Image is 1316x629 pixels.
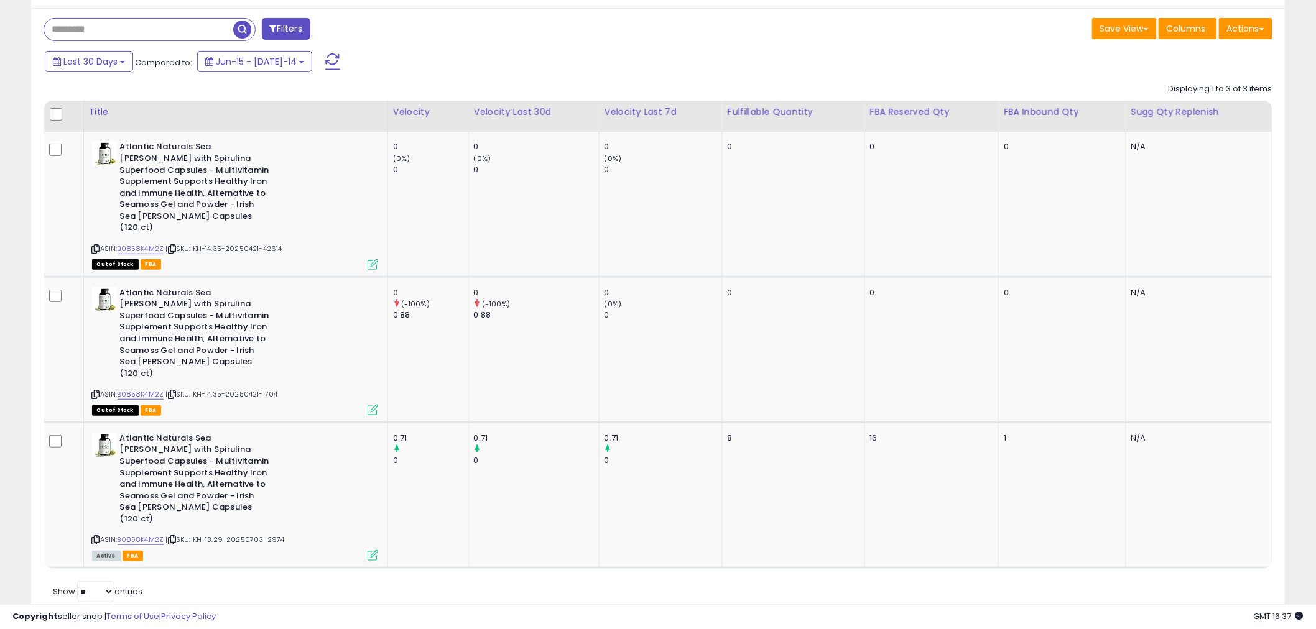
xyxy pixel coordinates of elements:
[393,455,468,466] div: 0
[1131,106,1267,119] div: Sugg Qty Replenish
[474,287,599,298] div: 0
[870,433,989,444] div: 16
[870,141,989,152] div: 0
[1169,83,1272,95] div: Displaying 1 to 3 of 3 items
[1159,18,1217,39] button: Columns
[1131,433,1263,444] div: N/A
[1167,22,1206,35] span: Columns
[45,51,133,72] button: Last 30 Days
[870,287,989,298] div: 0
[482,299,511,309] small: (-100%)
[474,310,599,321] div: 0.88
[605,455,722,466] div: 0
[728,433,855,444] div: 8
[165,389,277,399] span: | SKU: KH-14.35-20250421-1704
[92,259,139,270] span: All listings that are currently out of stock and unavailable for purchase on Amazon
[92,287,378,414] div: ASIN:
[474,154,491,163] small: (0%)
[393,287,468,298] div: 0
[63,55,118,68] span: Last 30 Days
[474,106,594,119] div: Velocity Last 30d
[605,287,722,298] div: 0
[605,164,722,175] div: 0
[401,299,430,309] small: (-100%)
[393,141,468,152] div: 0
[870,106,993,119] div: FBA Reserved Qty
[728,287,855,298] div: 0
[141,259,162,270] span: FBA
[92,551,121,561] span: All listings currently available for purchase on Amazon
[197,51,312,72] button: Jun-15 - [DATE]-14
[605,299,622,309] small: (0%)
[605,106,717,119] div: Velocity Last 7d
[1126,101,1272,132] th: Please note that this number is a calculation based on your required days of coverage and your ve...
[135,57,192,68] span: Compared to:
[1131,141,1263,152] div: N/A
[106,610,159,622] a: Terms of Use
[728,106,860,119] div: Fulfillable Quantity
[474,141,599,152] div: 0
[262,18,310,40] button: Filters
[165,244,282,254] span: | SKU: KH-14.35-20250421-42614
[12,610,58,622] strong: Copyright
[1004,433,1116,444] div: 1
[92,141,117,166] img: 41XhJaFkQcL._SL40_.jpg
[393,433,468,444] div: 0.71
[53,585,142,597] span: Show: entries
[120,141,271,237] b: Atlantic Naturals Sea [PERSON_NAME] with Spirulina Superfood Capsules - Multivitamin Supplement S...
[474,433,599,444] div: 0.71
[92,287,117,312] img: 41XhJaFkQcL._SL40_.jpg
[605,141,722,152] div: 0
[161,610,216,622] a: Privacy Policy
[605,433,722,444] div: 0.71
[474,164,599,175] div: 0
[118,389,164,400] a: B0858K4M2Z
[1219,18,1272,39] button: Actions
[165,535,284,544] span: | SKU: KH-13.29-20250703-2974
[1004,141,1116,152] div: 0
[393,164,468,175] div: 0
[92,405,139,416] span: All listings that are currently out of stock and unavailable for purchase on Amazon
[92,433,378,559] div: ASIN:
[12,611,216,623] div: seller snap | |
[393,310,468,321] div: 0.88
[474,455,599,466] div: 0
[605,154,622,163] small: (0%)
[89,106,382,119] div: Title
[1092,18,1157,39] button: Save View
[120,433,271,528] b: Atlantic Naturals Sea [PERSON_NAME] with Spirulina Superfood Capsules - Multivitamin Supplement S...
[1254,610,1304,622] span: 2025-08-14 16:37 GMT
[141,405,162,416] span: FBA
[120,287,271,383] b: Atlantic Naturals Sea [PERSON_NAME] with Spirulina Superfood Capsules - Multivitamin Supplement S...
[1131,287,1263,298] div: N/A
[393,106,463,119] div: Velocity
[728,141,855,152] div: 0
[393,154,410,163] small: (0%)
[118,244,164,254] a: B0858K4M2Z
[1004,287,1116,298] div: 0
[1004,106,1121,119] div: FBA inbound Qty
[92,141,378,268] div: ASIN:
[123,551,144,561] span: FBA
[216,55,297,68] span: Jun-15 - [DATE]-14
[118,535,164,545] a: B0858K4M2Z
[92,433,117,457] img: 41XhJaFkQcL._SL40_.jpg
[605,310,722,321] div: 0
